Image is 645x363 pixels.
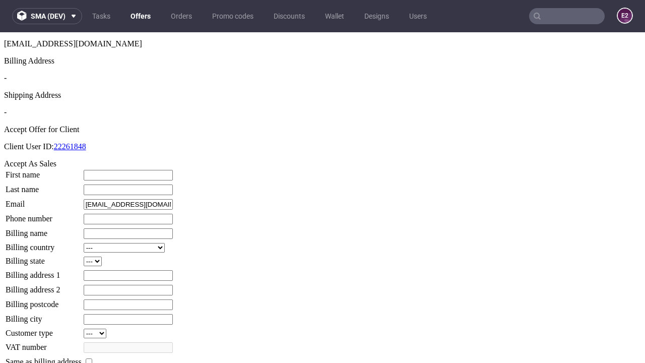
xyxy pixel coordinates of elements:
[4,76,7,84] span: -
[4,7,142,16] span: [EMAIL_ADDRESS][DOMAIN_NAME]
[31,13,66,20] span: sma (dev)
[5,210,82,221] td: Billing country
[124,8,157,24] a: Offers
[86,8,116,24] a: Tasks
[4,58,641,68] div: Shipping Address
[4,41,7,50] span: -
[165,8,198,24] a: Orders
[5,281,82,293] td: Billing city
[4,93,641,102] div: Accept Offer for Client
[4,110,641,119] p: Client User ID:
[4,127,641,136] div: Accept As Sales
[5,137,82,149] td: First name
[5,196,82,207] td: Billing name
[403,8,433,24] a: Users
[4,24,641,33] div: Billing Address
[5,224,82,234] td: Billing state
[5,237,82,249] td: Billing address 1
[5,252,82,264] td: Billing address 2
[5,181,82,193] td: Phone number
[5,296,82,307] td: Customer type
[5,310,82,321] td: VAT number
[358,8,395,24] a: Designs
[5,267,82,278] td: Billing postcode
[5,166,82,178] td: Email
[5,152,82,163] td: Last name
[268,8,311,24] a: Discounts
[5,324,82,335] td: Same as billing address
[12,8,82,24] button: sma (dev)
[319,8,350,24] a: Wallet
[206,8,260,24] a: Promo codes
[618,9,632,23] figcaption: e2
[54,110,86,118] a: 22261848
